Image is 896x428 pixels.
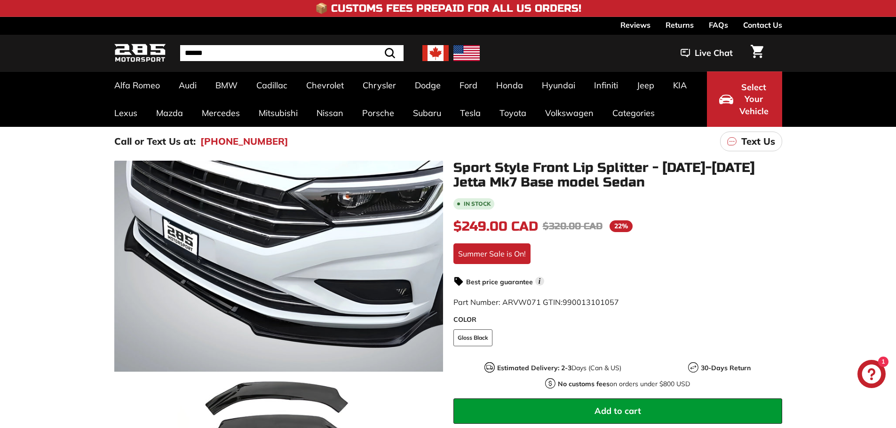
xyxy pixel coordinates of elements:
[307,99,353,127] a: Nissan
[668,41,745,65] button: Live Chat
[192,99,249,127] a: Mercedes
[855,360,888,390] inbox-online-store-chat: Shopify online store chat
[743,17,782,33] a: Contact Us
[558,379,690,389] p: on orders under $800 USD
[453,218,538,234] span: $249.00 CAD
[532,71,585,99] a: Hyundai
[450,71,487,99] a: Ford
[595,405,641,416] span: Add to cart
[180,45,404,61] input: Search
[453,297,619,307] span: Part Number: ARVW071 GTIN:
[707,71,782,127] button: Select Your Vehicle
[585,71,627,99] a: Infiniti
[466,278,533,286] strong: Best price guarantee
[490,99,536,127] a: Toyota
[558,380,610,388] strong: No customs fees
[709,17,728,33] a: FAQs
[147,99,192,127] a: Mazda
[297,71,353,99] a: Chevrolet
[453,398,782,424] button: Add to cart
[535,277,544,286] span: i
[247,71,297,99] a: Cadillac
[315,3,581,14] h4: 📦 Customs Fees Prepaid for All US Orders!
[169,71,206,99] a: Audi
[206,71,247,99] a: BMW
[114,134,196,148] p: Call or Text Us at:
[105,99,147,127] a: Lexus
[603,99,664,127] a: Categories
[563,297,619,307] span: 990013101057
[543,220,603,232] span: $320.00 CAD
[404,99,451,127] a: Subaru
[701,364,751,372] strong: 30-Days Return
[610,220,633,232] span: 22%
[405,71,450,99] a: Dodge
[745,37,769,69] a: Cart
[720,132,782,151] a: Text Us
[105,71,169,99] a: Alfa Romeo
[497,364,571,372] strong: Estimated Delivery: 2-3
[487,71,532,99] a: Honda
[453,161,782,190] h1: Sport Style Front Lip Splitter - [DATE]-[DATE] Jetta Mk7 Base model Sedan
[451,99,490,127] a: Tesla
[353,71,405,99] a: Chrysler
[464,201,491,207] b: In stock
[453,243,531,264] div: Summer Sale is On!
[353,99,404,127] a: Porsche
[741,134,775,148] p: Text Us
[453,315,782,325] label: COLOR
[249,99,307,127] a: Mitsubishi
[497,363,621,373] p: Days (Can & US)
[536,99,603,127] a: Volkswagen
[114,42,166,64] img: Logo_285_Motorsport_areodynamics_components
[666,17,694,33] a: Returns
[627,71,664,99] a: Jeep
[738,81,770,117] span: Select Your Vehicle
[620,17,650,33] a: Reviews
[695,47,733,59] span: Live Chat
[200,134,288,148] a: [PHONE_NUMBER]
[664,71,696,99] a: KIA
